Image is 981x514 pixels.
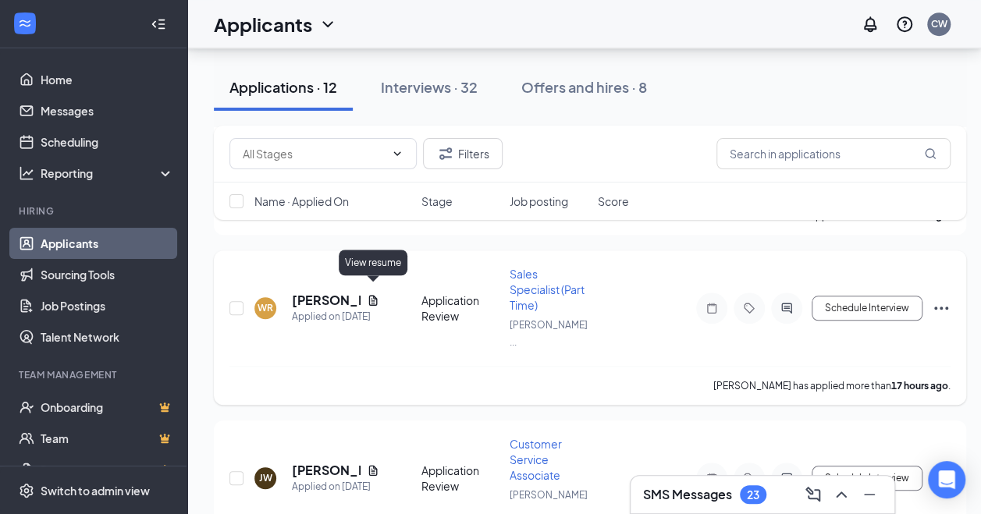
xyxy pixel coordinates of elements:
svg: Collapse [151,16,166,32]
a: DocumentsCrown [41,454,174,485]
h5: [PERSON_NAME] [292,292,361,309]
div: Interviews · 32 [381,77,478,97]
a: Scheduling [41,126,174,158]
p: [PERSON_NAME] has applied more than . [713,379,951,392]
button: Schedule Interview [812,466,922,491]
button: ComposeMessage [801,482,826,507]
svg: Ellipses [932,299,951,317]
span: Job posting [510,193,568,209]
svg: Tag [740,472,759,484]
a: Job Postings [41,290,174,321]
a: Messages [41,95,174,126]
div: WR [258,301,273,314]
svg: Notifications [861,15,880,34]
div: Open Intercom Messenger [928,461,965,498]
svg: Analysis [19,165,34,181]
div: Application Review [421,463,500,494]
svg: ComposeMessage [804,485,823,504]
div: Offers and hires · 8 [521,77,647,97]
div: Team Management [19,368,171,381]
svg: ChevronUp [832,485,851,504]
a: OnboardingCrown [41,392,174,423]
span: Score [598,193,629,209]
span: [PERSON_NAME] ... [510,319,588,348]
svg: Tag [740,302,759,314]
div: CW [931,17,947,30]
svg: QuestionInfo [895,15,914,34]
input: All Stages [243,145,385,162]
div: Reporting [41,165,175,181]
button: Minimize [857,482,882,507]
a: Home [41,64,174,95]
h5: [PERSON_NAME] [292,462,361,479]
svg: Settings [19,483,34,498]
svg: ChevronDown [318,15,337,34]
button: Schedule Interview [812,296,922,321]
h1: Applicants [214,11,312,37]
span: Sales Specialist (Part Time) [510,267,585,312]
div: View resume [339,250,407,275]
div: Switch to admin view [41,483,150,498]
div: Applications · 12 [229,77,337,97]
a: Applicants [41,228,174,259]
div: Applied on [DATE] [292,309,379,324]
b: 17 hours ago [891,380,948,392]
svg: WorkstreamLogo [17,16,33,31]
svg: ActiveChat [777,302,796,314]
input: Search in applications [716,138,951,169]
button: Filter Filters [423,138,503,169]
div: Hiring [19,204,171,218]
svg: Note [702,302,721,314]
svg: Filter [436,144,455,163]
a: TeamCrown [41,423,174,454]
svg: Document [367,464,379,477]
svg: ActiveChat [777,472,796,484]
div: 23 [747,488,759,502]
span: Stage [421,193,453,209]
h3: SMS Messages [643,486,732,503]
div: Applied on [DATE] [292,479,379,495]
svg: Note [702,472,721,484]
div: JW [259,471,272,484]
svg: Minimize [860,485,879,504]
button: ChevronUp [829,482,854,507]
span: Customer Service Associate [510,437,562,482]
svg: ChevronDown [391,147,403,160]
div: Application Review [421,292,500,324]
a: Talent Network [41,321,174,353]
svg: Document [367,294,379,307]
a: Sourcing Tools [41,259,174,290]
svg: MagnifyingGlass [924,147,937,160]
span: Name · Applied On [254,193,349,209]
